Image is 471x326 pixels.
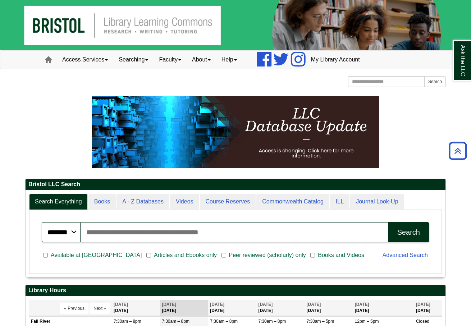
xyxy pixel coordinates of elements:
a: My Library Account [306,51,365,69]
th: [DATE] [208,300,256,316]
th: [DATE] [353,300,414,316]
span: Articles and Ebooks only [151,251,220,260]
span: [DATE] [210,302,224,307]
span: Available at [GEOGRAPHIC_DATA] [48,251,145,260]
button: Next » [90,303,110,314]
input: Available at [GEOGRAPHIC_DATA] [43,252,48,258]
span: 7:30am – 8pm [258,319,286,324]
button: « Previous [60,303,88,314]
div: Search [397,228,420,237]
img: HTML tutorial [92,96,379,168]
a: Search Everything [29,194,88,210]
span: 7:30am – 5pm [307,319,334,324]
span: Books and Videos [315,251,367,260]
a: Videos [170,194,199,210]
th: [DATE] [160,300,208,316]
span: [DATE] [258,302,273,307]
a: A - Z Databases [116,194,169,210]
span: Peer reviewed (scholarly) only [226,251,309,260]
input: Peer reviewed (scholarly) only [221,252,226,258]
a: Help [216,51,242,69]
th: [DATE] [414,300,442,316]
span: 7:30am – 8pm [210,319,238,324]
span: [DATE] [416,302,430,307]
span: [DATE] [355,302,369,307]
span: [DATE] [162,302,176,307]
span: Closed [416,319,429,324]
th: [DATE] [112,300,160,316]
th: [DATE] [305,300,353,316]
input: Books and Videos [310,252,315,258]
span: [DATE] [114,302,128,307]
a: Advanced Search [383,252,428,258]
a: Faculty [154,51,187,69]
a: Course Reserves [200,194,256,210]
a: About [187,51,216,69]
span: 7:30am – 8pm [114,319,141,324]
a: Searching [113,51,154,69]
a: ILL [330,194,349,210]
a: Commonwealth Catalog [256,194,329,210]
button: Search [388,222,429,242]
a: Access Services [57,51,113,69]
span: 7:30am – 8pm [162,319,189,324]
th: [DATE] [256,300,305,316]
a: Journal Look-Up [350,194,404,210]
input: Articles and Ebooks only [146,252,151,258]
span: 12pm – 5pm [355,319,379,324]
h2: Bristol LLC Search [26,179,445,190]
span: [DATE] [307,302,321,307]
button: Search [424,76,446,87]
h2: Library Hours [26,285,445,296]
a: Back to Top [446,146,469,156]
a: Books [88,194,116,210]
